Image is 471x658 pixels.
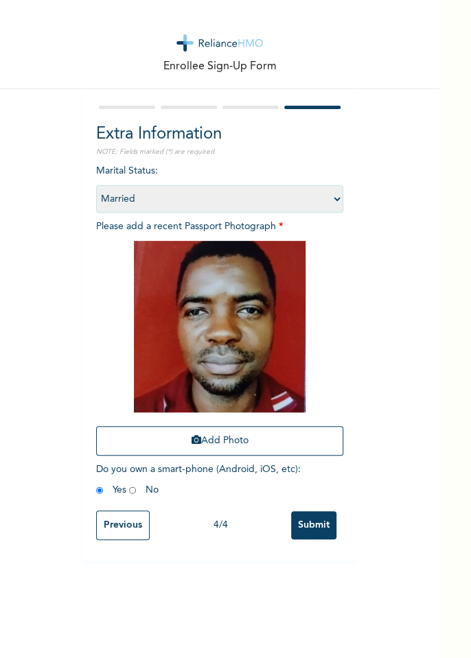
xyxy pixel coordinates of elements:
[96,426,343,456] button: Add Photo
[150,518,291,532] div: 4 / 4
[96,166,343,204] span: Marital Status :
[96,465,301,495] span: Do you own a smart-phone (Android, iOS, etc) : Yes No
[291,511,336,539] input: Submit
[96,222,343,462] span: Please add a recent Passport Photograph
[134,241,306,412] img: Crop
[96,147,343,157] p: NOTE: Fields marked (*) are required
[96,510,150,540] input: Previous
[163,58,277,75] p: Enrollee Sign-Up Form
[176,34,263,51] img: logo
[96,122,343,147] h2: Extra Information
